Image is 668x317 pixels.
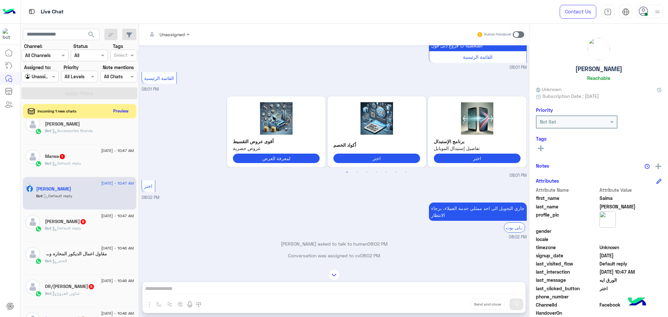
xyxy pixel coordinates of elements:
label: Channel: [24,43,42,50]
span: null [600,236,662,243]
img: Logo [3,5,16,19]
button: لمعرفة العرض [233,154,320,163]
span: ChannelId [536,301,598,308]
span: 2025-09-03T07:47:14.58Z [600,268,662,275]
span: last_message [536,277,598,283]
img: hulul-logo.png [626,291,648,314]
img: defaultAdmin.png [25,149,40,164]
span: Incoming 1 new chats [38,108,76,114]
p: برنامج الإستبدال [434,138,521,145]
label: Note mentions [103,64,134,71]
img: scroll [328,269,340,280]
span: عروض حصرية [233,145,320,152]
img: picture [600,211,616,228]
span: 08:01 PM [509,65,527,71]
button: اختر [434,154,521,163]
button: Apply Filters [22,87,137,99]
span: : عناوين الفروع [51,291,80,296]
h6: Notes [536,163,549,169]
p: Live Chat [41,8,64,16]
img: tab [622,8,630,16]
span: اختر [144,183,152,189]
span: last_clicked_button [536,285,598,292]
span: signup_date [536,252,598,259]
span: الورق ايه [600,277,662,283]
span: Ahmed [600,203,662,210]
img: 2KfYs9iq2KjYr9in2YQucG5n.png [434,102,521,135]
span: Bot [45,258,51,263]
span: Unknown [536,86,561,93]
button: 5 of 3 [383,169,389,176]
h6: Priority [536,107,553,113]
span: : Default reply [51,161,81,166]
h5: abdulrahman elsetouhy [45,121,80,127]
button: 4 of 3 [373,169,380,176]
p: 2/9/2025, 8:02 PM [429,203,527,221]
span: null [600,293,662,300]
span: 1 [60,154,65,159]
span: 5 [89,284,94,289]
button: 1 of 3 [344,169,350,176]
button: 6 of 3 [393,169,399,176]
h5: مقاول اعمال الديكور المحاره والمزاج [45,251,107,257]
a: tab [601,5,614,19]
button: 2 of 3 [354,169,360,176]
img: picture [588,38,610,60]
label: Status [73,43,88,50]
span: last_visited_flow [536,260,598,267]
span: : Default reply [42,193,72,198]
img: profile [653,8,661,16]
img: tab [604,8,612,16]
span: 08:02 PM [142,195,159,200]
span: HandoverOn [536,309,598,316]
img: tab [28,8,36,16]
span: timezone [536,244,598,251]
span: Bot [45,226,51,231]
label: Tags [113,43,123,50]
label: Priority [64,64,79,71]
span: Unknown [600,244,662,251]
h6: Reachable [587,75,610,81]
button: Send and close [470,299,505,310]
span: Default reply [600,260,662,267]
span: القائمة الرئيسية [463,54,493,60]
span: اختر [600,285,662,292]
span: 08:02 PM [368,241,387,247]
span: : الحجز [51,258,67,263]
img: 2K7YtdmFLnBuZw%3D%3D.png [333,102,420,135]
span: 08:01 PM [142,87,159,92]
p: أقوى عروض التقسيط [233,138,320,145]
span: Bot [45,128,51,133]
span: Attribute Value [600,187,662,193]
span: profile_pic [536,211,598,226]
div: Select [113,52,128,60]
h5: DR/mohamed ayman [45,284,95,289]
span: [DATE] - 10:46 AM [101,310,134,316]
p: أكواد الخصم [333,142,420,148]
img: defaultAdmin.png [25,279,40,294]
span: [DATE] - 10:47 AM [101,180,134,186]
span: Bot [45,291,51,296]
p: [PERSON_NAME] asked to talk to human [142,240,527,247]
span: Subscription Date : [DATE] [542,93,599,99]
button: Preview [111,106,131,116]
span: 0 [600,301,662,308]
span: : Default reply [51,226,81,231]
span: Salma [600,195,662,202]
img: 1403182699927242 [3,28,14,40]
button: 7 of 3 [402,169,409,176]
span: null [600,309,662,316]
h5: [PERSON_NAME] [575,65,622,73]
div: الرجوع الى بوت [504,222,525,233]
label: Assigned to: [24,64,51,71]
span: 08:02 PM [509,234,527,240]
span: [DATE] - 10:47 AM [101,148,134,154]
span: first_name [536,195,598,202]
img: notes [645,164,650,169]
button: search [83,29,99,43]
h5: Salma Ahmed [36,186,71,192]
span: null [600,228,662,234]
span: gender [536,228,598,234]
h6: Attributes [536,178,559,184]
span: locale [536,236,598,243]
